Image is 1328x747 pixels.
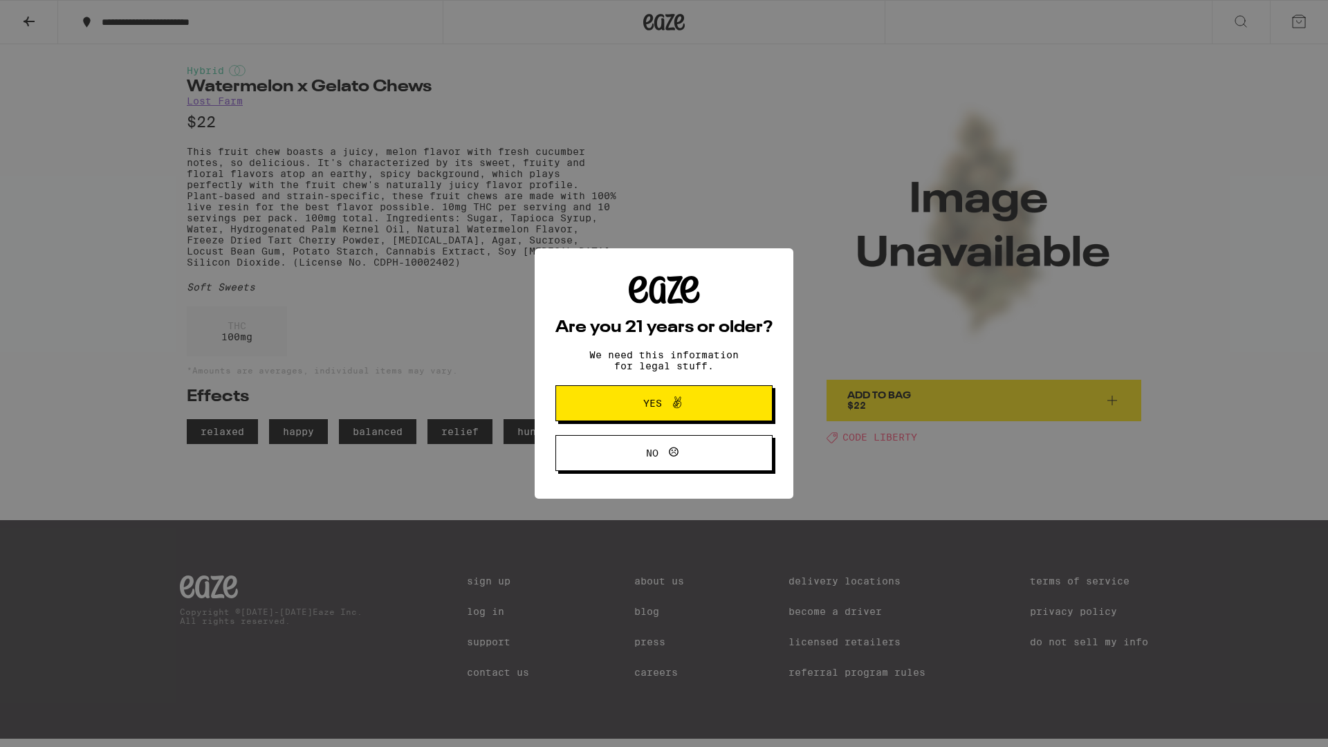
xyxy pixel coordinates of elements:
[578,349,750,371] p: We need this information for legal stuff.
[643,398,662,408] span: Yes
[555,385,773,421] button: Yes
[555,435,773,471] button: No
[555,320,773,336] h2: Are you 21 years or older?
[646,448,658,458] span: No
